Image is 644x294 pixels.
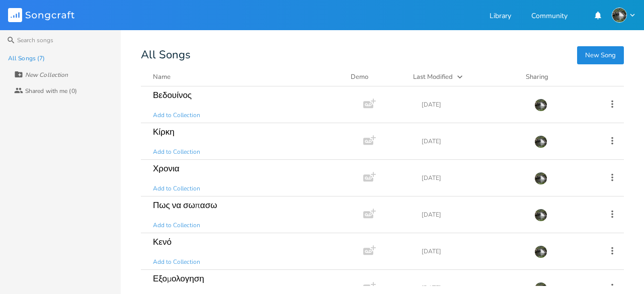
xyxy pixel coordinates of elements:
[153,128,175,136] div: Κίρκη
[422,175,522,181] div: [DATE]
[534,245,547,258] img: Themistoklis Christou
[422,102,522,108] div: [DATE]
[153,238,172,246] div: Κενό
[153,274,204,283] div: Εξομολογηση
[153,72,171,81] div: Name
[25,88,77,94] div: Shared with me (0)
[534,99,547,112] img: Themistoklis Christou
[534,209,547,222] img: Themistoklis Christou
[141,50,624,60] div: All Songs
[153,164,180,173] div: Χρονια
[531,13,568,21] a: Community
[534,135,547,148] img: Themistoklis Christou
[153,91,192,100] div: Βεδουίνος
[153,111,200,120] span: Add to Collection
[490,13,511,21] a: Library
[422,138,522,144] div: [DATE]
[577,46,624,64] button: New Song
[153,201,217,210] div: Πως να σωπασω
[153,72,339,82] button: Name
[413,72,453,81] div: Last Modified
[153,148,200,156] span: Add to Collection
[422,248,522,254] div: [DATE]
[25,72,68,78] div: New Collection
[351,72,401,82] div: Demo
[153,184,200,193] span: Add to Collection
[422,285,522,291] div: [DATE]
[153,258,200,266] span: Add to Collection
[422,212,522,218] div: [DATE]
[8,55,45,61] div: All Songs (7)
[612,8,627,23] img: Themistoklis Christou
[534,172,547,185] img: Themistoklis Christou
[526,72,586,82] div: Sharing
[413,72,514,82] button: Last Modified
[153,221,200,230] span: Add to Collection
